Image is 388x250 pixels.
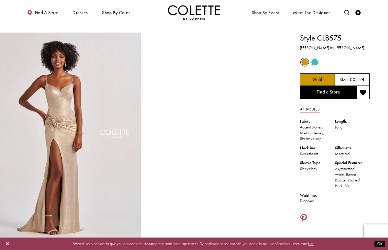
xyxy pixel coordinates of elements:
[300,151,335,157] div: Sweetheart
[300,124,335,142] div: Accent Stones, Metallic Jersey, Stretch Jersey
[144,33,284,103] video: Style CL8575 Colette by Daphne #1 autoplay loop mute video
[300,57,309,67] div: Gold
[3,239,12,249] button: Close Dialog
[300,118,335,124] div: Fabric:
[335,124,370,130] div: Long
[300,86,356,99] a: Find a Store
[300,33,370,44] h1: Style CL8575
[350,77,365,82] h5: 00 - 24
[300,160,335,166] div: Sleeve Type:
[335,145,370,151] div: Silhouette:
[335,160,370,166] div: Special Features:
[374,241,385,247] button: Submit Dialog
[300,193,335,198] div: Waistline:
[356,86,370,99] button: Add to wishlist
[335,151,370,157] div: Mermaid
[310,57,319,67] div: Turquoise
[38,240,350,247] p: Website uses cookies to give you personalized shopping and marketing experiences. By continuing t...
[335,166,370,189] div: Asymmetrical Waist, Boned Bodice, Ruched Back, Slit
[335,118,370,124] div: Length:
[300,106,320,113] a: Attributes
[300,145,335,151] div: Neckline:
[300,57,370,67] div: Product color controls state depends on size chosen
[339,77,349,82] span: Size:
[308,241,314,246] a: here
[300,45,370,51] h3: [PERSON_NAME] by [PERSON_NAME]
[312,77,322,82] h5: Chosen color
[300,166,335,172] div: Sleeveless
[300,198,335,204] div: Dropped
[300,214,307,224] a: Share using Pinterest - Opens in new tab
